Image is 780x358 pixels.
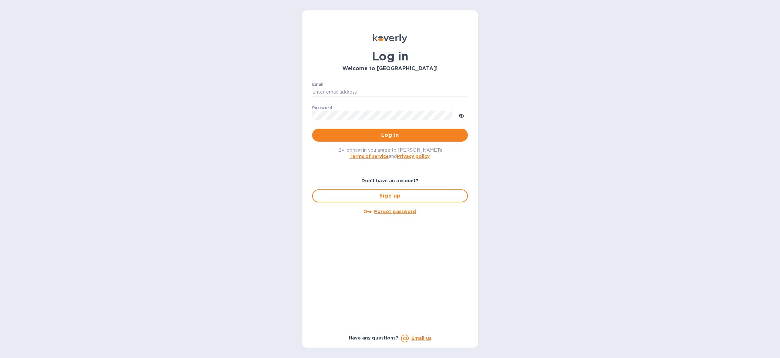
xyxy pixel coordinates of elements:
span: Sign up [318,192,462,200]
img: Koverly [373,34,407,43]
b: Don't have an account? [361,178,419,183]
b: Have any questions? [349,335,398,340]
span: By logging in you agree to [PERSON_NAME]'s and . [338,147,442,159]
button: toggle password visibility [455,109,468,122]
a: Terms of service [349,154,389,159]
button: Log in [312,129,468,142]
label: Email [312,83,323,86]
span: Log in [317,131,463,139]
u: Forgot password [374,209,416,214]
a: Privacy policy [397,154,430,159]
h1: Log in [312,49,468,63]
h3: Welcome to [GEOGRAPHIC_DATA]! [312,66,468,72]
label: Password [312,106,332,110]
a: Email us [411,336,431,341]
input: Enter email address [312,87,468,97]
button: Sign up [312,189,468,202]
